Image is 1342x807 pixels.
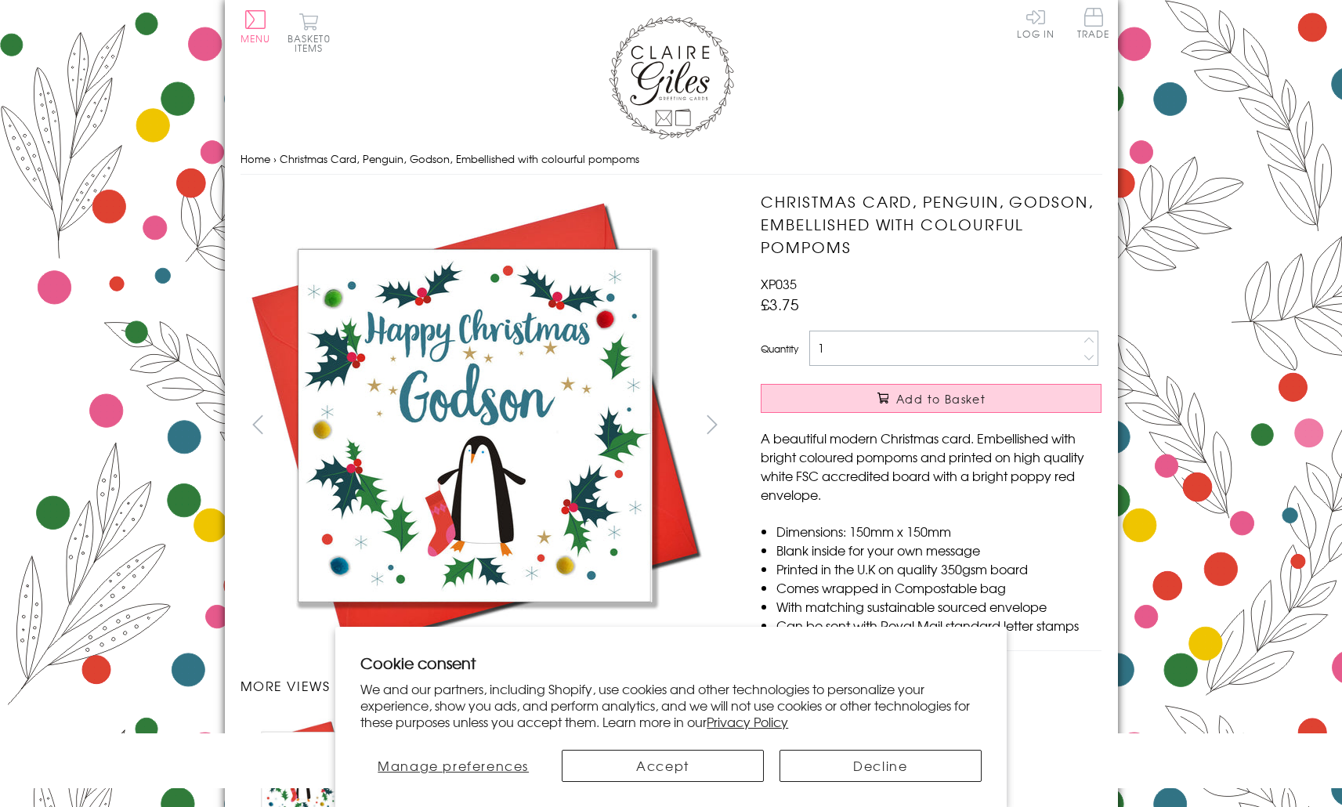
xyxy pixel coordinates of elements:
[776,559,1101,578] li: Printed in the U.K on quality 350gsm board
[241,151,270,166] a: Home
[241,10,271,43] button: Menu
[776,541,1101,559] li: Blank inside for your own message
[1077,8,1110,42] a: Trade
[273,151,277,166] span: ›
[761,429,1101,504] p: A beautiful modern Christmas card. Embellished with bright coloured pompoms and printed on high q...
[288,13,331,52] button: Basket0 items
[1077,8,1110,38] span: Trade
[378,756,529,775] span: Manage preferences
[240,190,710,660] img: Christmas Card, Penguin, Godson, Embellished with colourful pompoms
[241,676,730,695] h3: More views
[609,16,734,139] img: Claire Giles Greetings Cards
[707,712,788,731] a: Privacy Policy
[241,143,1102,176] nav: breadcrumbs
[280,151,639,166] span: Christmas Card, Penguin, Godson, Embellished with colourful pompoms
[241,31,271,45] span: Menu
[729,190,1199,659] img: Christmas Card, Penguin, Godson, Embellished with colourful pompoms
[360,750,546,782] button: Manage preferences
[776,616,1101,635] li: Can be sent with Royal Mail standard letter stamps
[776,522,1101,541] li: Dimensions: 150mm x 150mm
[360,681,982,729] p: We and our partners, including Shopify, use cookies and other technologies to personalize your ex...
[776,578,1101,597] li: Comes wrapped in Compostable bag
[761,342,798,356] label: Quantity
[295,31,331,55] span: 0 items
[896,391,986,407] span: Add to Basket
[1017,8,1054,38] a: Log In
[562,750,764,782] button: Accept
[761,274,797,293] span: XP035
[241,407,276,442] button: prev
[780,750,982,782] button: Decline
[360,652,982,674] h2: Cookie consent
[761,384,1101,413] button: Add to Basket
[776,597,1101,616] li: With matching sustainable sourced envelope
[761,190,1101,258] h1: Christmas Card, Penguin, Godson, Embellished with colourful pompoms
[694,407,729,442] button: next
[761,293,799,315] span: £3.75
